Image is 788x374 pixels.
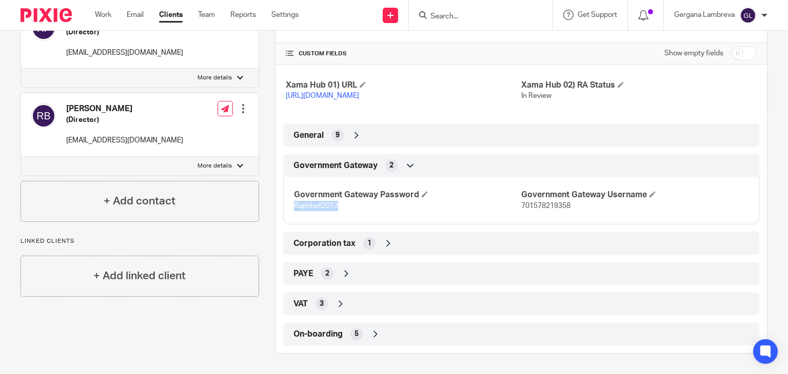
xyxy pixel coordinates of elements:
h4: Xama Hub 01) URL [286,80,521,91]
span: VAT [293,299,308,309]
p: More details [198,74,232,82]
span: On-boarding [293,329,343,340]
h4: Government Gateway Username [521,190,748,200]
span: Corporation tax [293,238,356,249]
p: [EMAIL_ADDRESS][DOMAIN_NAME] [66,48,183,58]
span: 5 [354,329,359,339]
span: In Review [521,92,551,99]
span: General [293,130,324,141]
a: Clients [159,10,183,20]
img: svg%3E [31,103,56,128]
span: 701578219358 [521,202,570,210]
span: 2 [325,268,329,279]
p: [EMAIL_ADDRESS][DOMAIN_NAME] [66,135,183,146]
a: Work [95,10,111,20]
h5: (Director) [66,27,183,37]
span: Government Gateway [293,160,378,171]
h4: + Add linked client [93,268,186,284]
a: Reports [230,10,256,20]
h4: [PERSON_NAME] [66,103,183,114]
label: Show empty fields [664,48,723,58]
h5: (Director) [66,115,183,125]
a: Team [198,10,215,20]
h4: + Add contact [104,193,175,209]
a: Settings [271,10,299,20]
p: More details [198,162,232,170]
span: 9 [336,130,340,140]
h4: Government Gateway Password [294,190,521,200]
img: Pixie [21,8,72,22]
input: Search [429,12,522,22]
span: 1 [367,238,371,248]
span: Get Support [578,11,617,18]
p: Gergana Lambreva [674,10,735,20]
h4: Xama Hub 02) RA Status [521,80,757,91]
p: Linked clients [21,237,259,245]
span: 2 [389,160,393,171]
a: Email [127,10,144,20]
a: [URL][DOMAIN_NAME] [286,92,359,99]
h4: CUSTOM FIELDS [286,50,521,58]
span: Raphbell2013 [294,202,338,210]
img: svg%3E [740,7,756,24]
span: PAYE [293,268,313,279]
span: 3 [320,299,324,309]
